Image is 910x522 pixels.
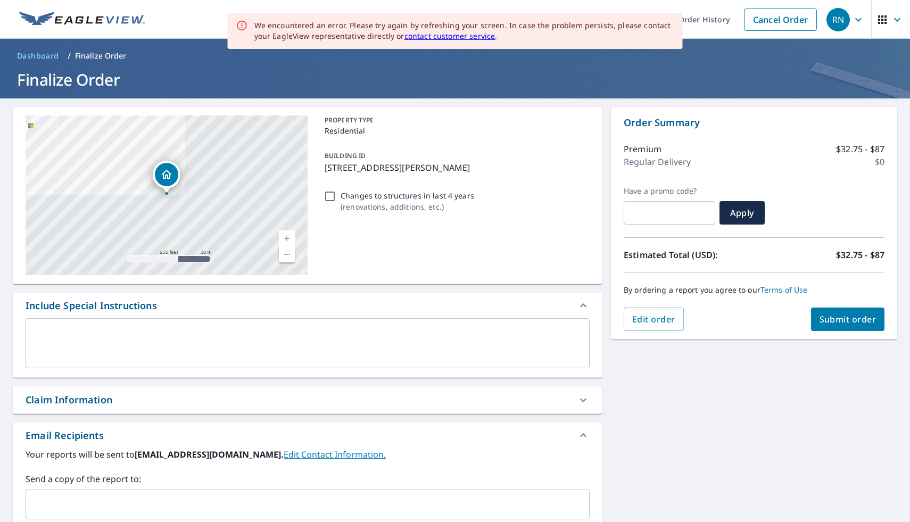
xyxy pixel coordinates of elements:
[404,31,495,41] a: contact customer service
[68,49,71,62] li: /
[632,313,675,325] span: Edit order
[624,248,754,261] p: Estimated Total (USD):
[760,285,808,295] a: Terms of Use
[13,386,602,413] div: Claim Information
[325,115,585,125] p: PROPERTY TYPE
[820,313,876,325] span: Submit order
[836,143,884,155] p: $32.75 - $87
[153,161,180,194] div: Dropped pin, building 1, Residential property, 198 Kendall Rd Two Harbors, MN 55616
[75,51,127,61] p: Finalize Order
[325,161,585,174] p: [STREET_ADDRESS][PERSON_NAME]
[325,151,366,160] p: BUILDING ID
[624,186,715,196] label: Have a promo code?
[624,155,691,168] p: Regular Delivery
[279,230,295,246] a: Current Level 17, Zoom In
[875,155,884,168] p: $0
[26,393,112,407] div: Claim Information
[341,201,474,212] p: ( renovations, additions, etc. )
[26,299,157,313] div: Include Special Instructions
[719,201,765,225] button: Apply
[13,47,63,64] a: Dashboard
[279,246,295,262] a: Current Level 17, Zoom Out
[826,8,850,31] div: RN
[13,47,897,64] nav: breadcrumb
[624,143,661,155] p: Premium
[17,51,59,61] span: Dashboard
[744,9,817,31] a: Cancel Order
[341,190,474,201] p: Changes to structures in last 4 years
[26,448,590,461] label: Your reports will be sent to
[135,449,284,460] b: [EMAIL_ADDRESS][DOMAIN_NAME].
[836,248,884,261] p: $32.75 - $87
[26,473,590,485] label: Send a copy of the report to:
[13,293,602,318] div: Include Special Instructions
[811,308,885,331] button: Submit order
[284,449,386,460] a: EditContactInfo
[624,285,884,295] p: By ordering a report you agree to our
[728,207,756,219] span: Apply
[325,125,585,136] p: Residential
[254,20,674,42] div: We encountered an error. Please try again by refreshing your screen. In case the problem persists...
[13,422,602,448] div: Email Recipients
[19,12,145,28] img: EV Logo
[13,69,897,90] h1: Finalize Order
[624,115,884,130] p: Order Summary
[26,428,104,443] div: Email Recipients
[624,308,684,331] button: Edit order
